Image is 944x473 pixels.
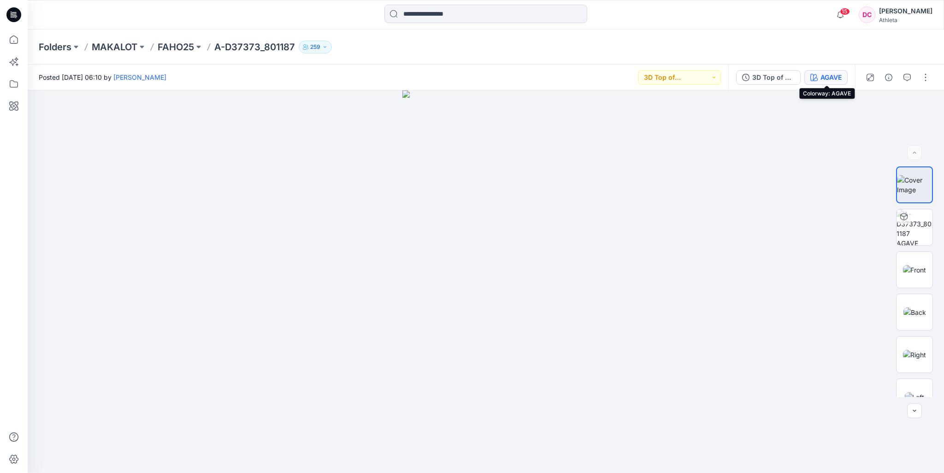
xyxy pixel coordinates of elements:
p: 259 [310,42,320,52]
img: Cover Image [897,175,932,195]
img: Back [903,307,926,317]
div: DC [859,6,875,23]
button: Details [881,70,896,85]
a: [PERSON_NAME] [113,73,166,81]
div: [PERSON_NAME] [879,6,932,17]
div: AGAVE [820,72,842,83]
img: A-D37373_801187 AGAVE [897,209,932,245]
div: 3D Top of Production [752,72,795,83]
div: Athleta [879,17,932,24]
img: Right [903,350,926,360]
button: AGAVE [804,70,848,85]
img: Left [905,392,924,402]
a: FAHO25 [158,41,194,53]
img: eyJhbGciOiJIUzI1NiIsImtpZCI6IjAiLCJzbHQiOiJzZXMiLCJ0eXAiOiJKV1QifQ.eyJkYXRhIjp7InR5cGUiOiJzdG9yYW... [402,90,570,473]
span: Posted [DATE] 06:10 by [39,72,166,82]
button: 3D Top of Production [736,70,801,85]
a: Folders [39,41,71,53]
a: MAKALOT [92,41,137,53]
img: Front [903,265,926,275]
span: 15 [840,8,850,15]
button: 259 [299,41,332,53]
p: A-D37373_801187 [214,41,295,53]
